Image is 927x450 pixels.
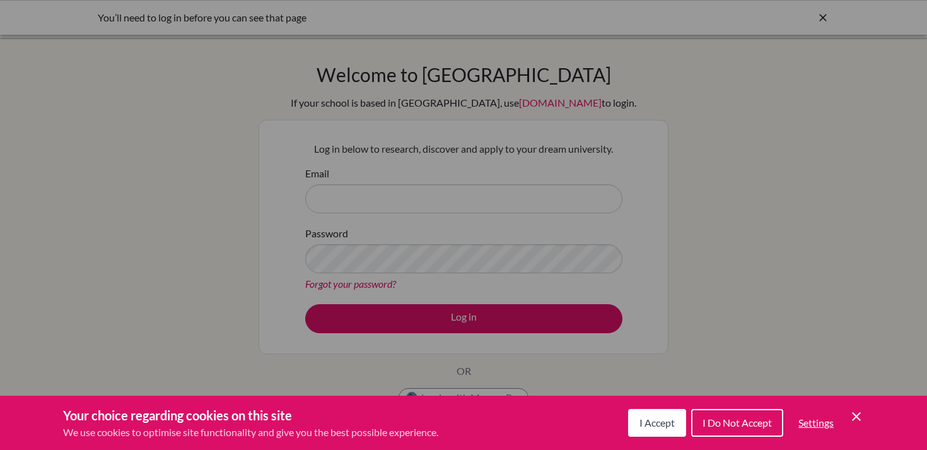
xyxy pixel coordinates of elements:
[788,410,844,435] button: Settings
[798,417,834,429] span: Settings
[849,409,864,424] button: Save and close
[63,406,438,425] h3: Your choice regarding cookies on this site
[703,417,772,429] span: I Do Not Accept
[691,409,783,437] button: I Do Not Accept
[63,425,438,440] p: We use cookies to optimise site functionality and give you the best possible experience.
[628,409,686,437] button: I Accept
[639,417,675,429] span: I Accept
